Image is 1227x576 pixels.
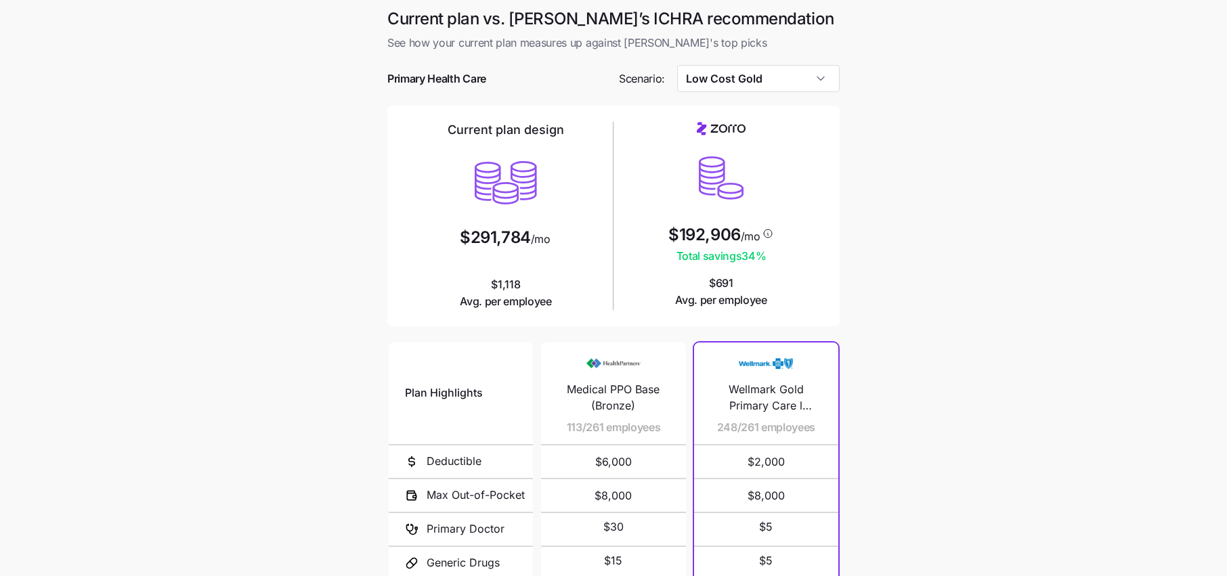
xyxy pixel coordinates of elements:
[710,381,822,415] span: Wellmark Gold Primary Care l UnityPoint Health
[405,384,483,401] span: Plan Highlights
[460,229,530,246] span: $291,784
[567,419,661,436] span: 113/261 employees
[460,276,552,310] span: $1,118
[710,479,822,512] span: $8,000
[586,351,641,376] img: Carrier
[387,8,840,29] h1: Current plan vs. [PERSON_NAME]’s ICHRA recommendation
[619,70,665,87] span: Scenario:
[604,552,622,569] span: $15
[427,554,500,571] span: Generic Drugs
[759,518,773,535] span: $5
[531,234,551,244] span: /mo
[603,518,624,535] span: $30
[557,445,669,478] span: $6,000
[759,552,773,569] span: $5
[675,292,767,309] span: Avg. per employee
[387,70,486,87] span: Primary Health Care
[557,479,669,512] span: $8,000
[427,520,504,537] span: Primary Doctor
[675,275,767,309] span: $691
[460,293,552,310] span: Avg. per employee
[668,227,740,243] span: $192,906
[717,419,816,436] span: 248/261 employees
[739,351,793,376] img: Carrier
[387,35,840,51] span: See how your current plan measures up against [PERSON_NAME]'s top picks
[710,445,822,478] span: $2,000
[427,487,525,504] span: Max Out-of-Pocket
[427,453,481,470] span: Deductible
[557,381,669,415] span: Medical PPO Base (Bronze)
[448,122,564,138] h2: Current plan design
[668,248,773,265] span: Total savings 34 %
[741,231,760,242] span: /mo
